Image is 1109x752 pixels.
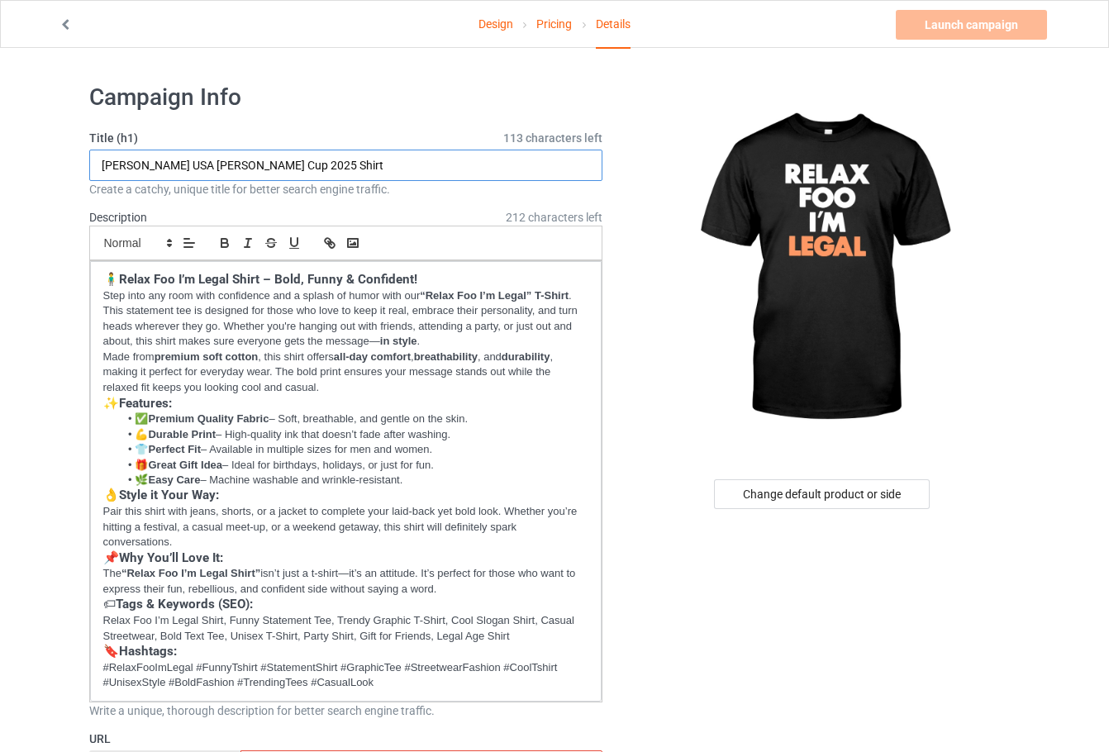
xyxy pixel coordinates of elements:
[119,488,219,502] strong: Style it Your Way:
[103,350,589,396] p: Made from , this shirt offers , , and , making it perfect for everyday wear. The bold print ensur...
[503,130,602,146] span: 113 characters left
[103,566,589,597] p: The isn’t just a t-shirt—it’s an attitude. It’s perfect for those who want to express their fun, ...
[103,288,589,350] p: Step into any room with confidence and a splash of humor with our . This statement tee is designe...
[116,597,253,612] strong: Tags & Keywords (SEO):
[536,1,572,47] a: Pricing
[89,181,603,198] div: Create a catchy, unique title for better search engine traffic.
[148,412,269,425] strong: Premium Quality Fabric
[119,473,588,488] li: 🌿 – Machine washable and wrinkle-resistant.
[420,289,569,302] strong: “Relax Foo I’m Legal” T-Shirt
[414,350,478,363] strong: breathability
[103,597,589,613] h3: 🏷
[89,130,603,146] label: Title (h1)
[121,567,260,579] strong: “Relax Foo I’m Legal Shirt”
[334,350,411,363] strong: all-day comfort
[596,1,631,49] div: Details
[103,488,589,504] h3: 👌
[148,443,201,455] strong: Perfect Fit
[155,350,259,363] strong: premium soft cotton
[103,644,589,660] h3: 🔖
[119,396,172,411] strong: Features:
[89,211,147,224] label: Description
[119,550,223,565] strong: Why You’ll Love It:
[502,350,550,363] strong: durability
[89,731,603,747] label: URL
[148,459,222,471] strong: Great Gift Idea
[148,428,216,440] strong: Durable Print
[714,479,930,509] div: Change default product or side
[148,474,200,486] strong: Easy Care
[103,613,589,644] p: Relax Foo I’m Legal Shirt, Funny Statement Tee, Trendy Graphic T-Shirt, Cool Slogan Shirt, Casual...
[119,272,417,287] strong: Relax Foo I’m Legal Shirt – Bold, Funny & Confident!
[103,504,589,550] p: Pair this shirt with jeans, shorts, or a jacket to complete your laid-back yet bold look. Whether...
[103,550,589,567] h3: 📌
[119,442,588,457] li: 👕 – Available in multiple sizes for men and women.
[380,335,417,347] strong: in style
[89,83,603,112] h1: Campaign Info
[119,458,588,473] li: 🎁 – Ideal for birthdays, holidays, or just for fun.
[89,702,603,719] div: Write a unique, thorough description for better search engine traffic.
[506,209,602,226] span: 212 characters left
[103,272,589,288] h3: 🧍‍♂️
[119,644,177,659] strong: Hashtags:
[103,660,589,691] p: #RelaxFooImLegal #FunnyTshirt #StatementShirt #GraphicTee #StreetwearFashion #CoolTshirt #UnisexS...
[119,412,588,426] li: ✅ – Soft, breathable, and gentle on the skin.
[478,1,513,47] a: Design
[119,427,588,442] li: 💪 – High-quality ink that doesn’t fade after washing.
[103,396,589,412] h3: ✨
